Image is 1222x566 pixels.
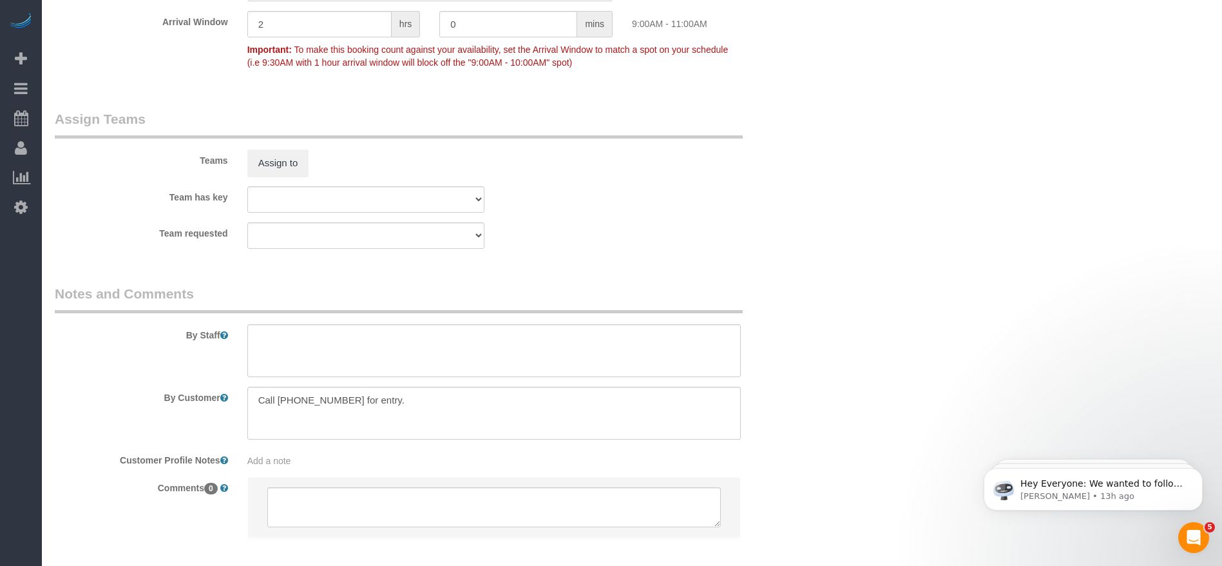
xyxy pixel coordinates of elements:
[964,441,1222,531] iframe: Intercom notifications message
[204,483,218,494] span: 0
[392,11,420,37] span: hrs
[247,44,729,68] span: To make this booking count against your availability, set the Arrival Window to match a spot on y...
[45,11,238,28] label: Arrival Window
[45,387,238,404] label: By Customer
[45,150,238,167] label: Teams
[247,44,292,55] strong: Important:
[56,37,220,176] span: Hey Everyone: We wanted to follow up and let you know we have been closely monitoring the account...
[577,11,613,37] span: mins
[45,477,238,494] label: Comments
[55,110,743,139] legend: Assign Teams
[56,50,222,61] p: Message from Ellie, sent 13h ago
[45,222,238,240] label: Team requested
[622,11,815,30] div: 9:00AM - 11:00AM
[45,449,238,467] label: Customer Profile Notes
[8,13,33,31] img: Automaid Logo
[247,150,309,177] button: Assign to
[55,284,743,313] legend: Notes and Comments
[1205,522,1215,532] span: 5
[1178,522,1209,553] iframe: Intercom live chat
[45,324,238,342] label: By Staff
[247,456,291,466] span: Add a note
[45,186,238,204] label: Team has key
